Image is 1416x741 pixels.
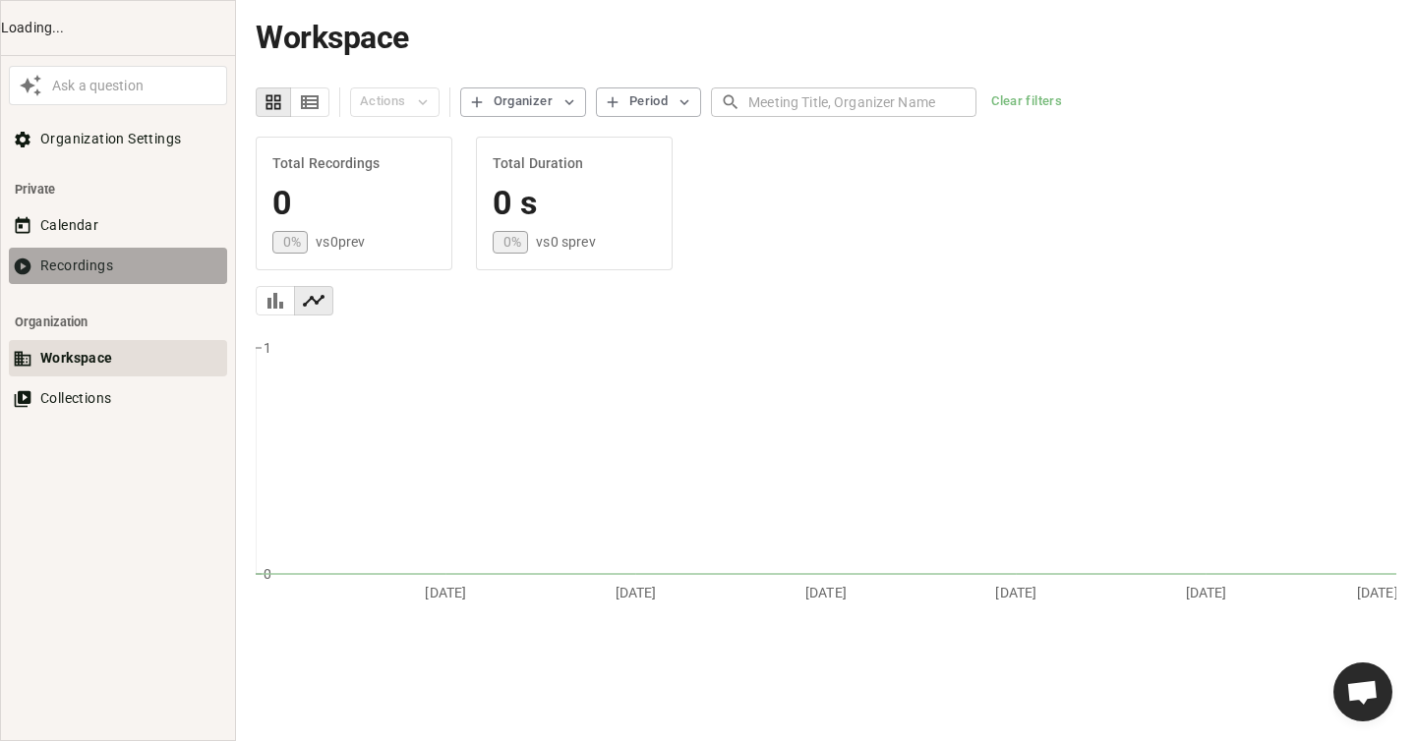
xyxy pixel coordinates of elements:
[9,340,227,376] button: Workspace
[629,90,668,113] div: Period
[1,18,235,38] div: Loading...
[460,87,586,117] button: Organizer
[283,232,301,252] p: 0 %
[536,232,595,252] p: vs 0 s prev
[1333,662,1392,721] div: Ouvrir le chat
[995,584,1036,599] tspan: [DATE]
[9,121,227,157] button: Organization Settings
[264,339,271,355] tspan: 1
[264,565,271,581] tspan: 0
[503,232,521,252] p: 0 %
[14,69,47,102] button: Awesile Icon
[47,76,222,96] div: Ask a question
[493,183,656,224] h4: 0 s
[1357,584,1398,599] tspan: [DATE]
[272,183,436,224] h4: 0
[493,153,656,175] h6: Total Duration
[9,304,227,340] li: Organization
[805,584,847,599] tspan: [DATE]
[425,584,466,599] tspan: [DATE]
[986,87,1067,117] button: Clear filters
[748,84,976,120] input: Meeting Title, Organizer Name
[9,171,227,207] li: Private
[9,248,227,284] button: Recordings
[256,20,1396,56] h1: Workspace
[9,380,227,417] button: Collections
[1186,584,1227,599] tspan: [DATE]
[596,87,701,117] button: Period
[272,153,436,175] h6: Total Recordings
[9,207,227,244] button: Calendar
[616,584,657,599] tspan: [DATE]
[316,232,365,252] p: vs 0 prev
[494,90,553,113] div: Organizer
